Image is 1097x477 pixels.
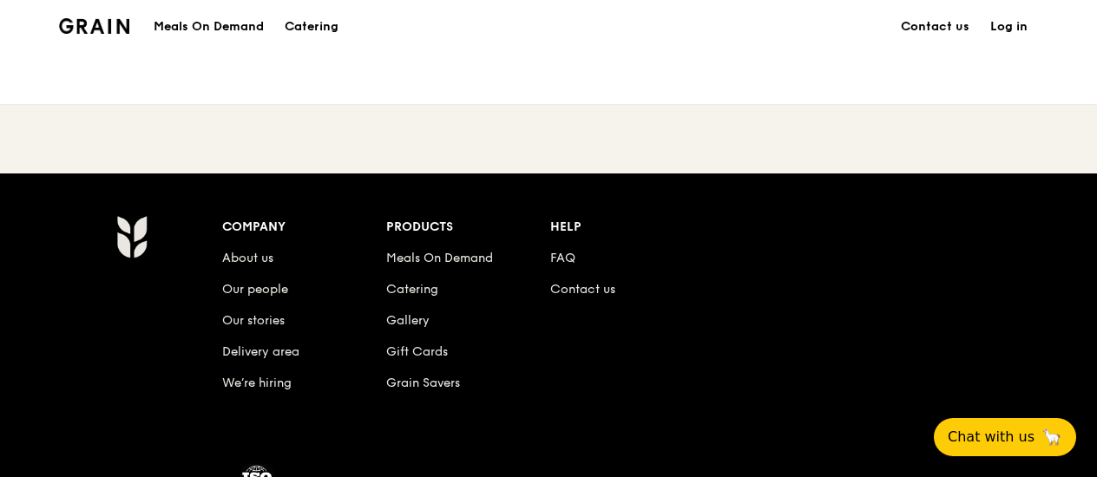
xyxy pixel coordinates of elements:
[116,215,147,258] img: Grain
[890,1,980,53] a: Contact us
[222,282,288,297] a: Our people
[1041,427,1062,448] span: 🦙
[386,282,438,297] a: Catering
[948,427,1035,448] span: Chat with us
[143,18,274,36] a: Meals On Demand
[222,344,299,359] a: Delivery area
[550,215,714,239] div: Help
[222,215,386,239] div: Company
[222,376,292,390] a: We’re hiring
[222,313,285,328] a: Our stories
[934,418,1076,456] button: Chat with us🦙
[386,215,550,239] div: Products
[274,1,349,53] a: Catering
[386,344,448,359] a: Gift Cards
[285,1,338,53] div: Catering
[550,251,575,265] a: FAQ
[550,282,615,297] a: Contact us
[980,1,1038,53] a: Log in
[386,251,493,265] a: Meals On Demand
[222,251,273,265] a: About us
[386,376,460,390] a: Grain Savers
[154,18,264,36] h1: Meals On Demand
[386,313,430,328] a: Gallery
[59,18,129,34] img: Grain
